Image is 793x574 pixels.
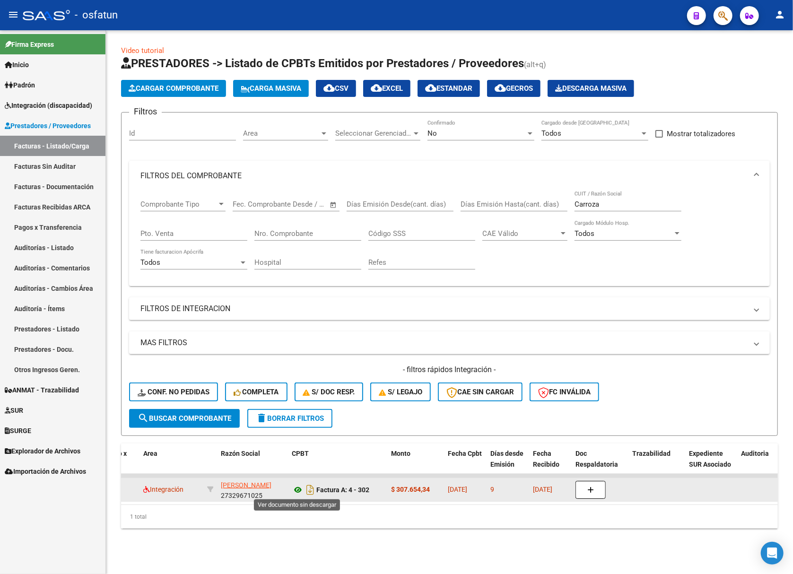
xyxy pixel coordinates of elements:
datatable-header-cell: Fecha Cpbt [444,444,487,485]
span: [PERSON_NAME] [221,481,271,489]
span: Fecha Cpbt [448,450,482,457]
button: EXCEL [363,80,410,97]
span: Buscar Comprobante [138,414,231,423]
span: Borrar Filtros [256,414,324,423]
datatable-header-cell: Razón Social [217,444,288,485]
button: Carga Masiva [233,80,309,97]
datatable-header-cell: Monto [387,444,444,485]
span: No [427,129,437,138]
span: Padrón [5,80,35,90]
button: S/ Doc Resp. [295,383,364,401]
datatable-header-cell: Doc Respaldatoria [572,444,628,485]
span: Explorador de Archivos [5,446,80,456]
mat-icon: person [774,9,785,20]
mat-icon: delete [256,412,267,424]
span: Cargar Comprobante [129,84,218,93]
span: CPBT [292,450,309,457]
mat-expansion-panel-header: FILTROS DE INTEGRACION [129,297,770,320]
span: - osfatun [75,5,118,26]
span: Carga Masiva [241,84,301,93]
span: Mostrar totalizadores [667,128,735,139]
mat-icon: cloud_download [371,82,382,94]
button: Borrar Filtros [247,409,332,428]
span: Auditoria [741,450,769,457]
datatable-header-cell: Trazabilidad [628,444,685,485]
span: ANMAT - Trazabilidad [5,385,79,395]
i: Descargar documento [304,482,316,497]
span: Monto [391,450,410,457]
mat-icon: cloud_download [425,82,436,94]
mat-panel-title: FILTROS DEL COMPROBANTE [140,171,747,181]
strong: Factura A: 4 - 302 [316,486,369,494]
mat-icon: menu [8,9,19,20]
span: Area [143,450,157,457]
button: CSV [316,80,356,97]
span: PRESTADORES -> Listado de CPBTs Emitidos por Prestadores / Proveedores [121,57,524,70]
span: S/ Doc Resp. [303,388,355,396]
button: Open calendar [328,200,339,210]
app-download-masive: Descarga masiva de comprobantes (adjuntos) [548,80,634,97]
span: Trazabilidad [632,450,671,457]
span: SURGE [5,426,31,436]
span: CSV [323,84,349,93]
button: CAE SIN CARGAR [438,383,523,401]
datatable-header-cell: Auditoria [737,444,782,485]
span: Completa [234,388,279,396]
span: Días desde Emisión [490,450,523,468]
datatable-header-cell: Días desde Emisión [487,444,529,485]
span: EXCEL [371,84,403,93]
span: Firma Express [5,39,54,50]
div: 1 total [121,505,778,529]
button: Conf. no pedidas [129,383,218,401]
button: S/ legajo [370,383,431,401]
div: FILTROS DEL COMPROBANTE [129,191,770,286]
button: FC Inválida [530,383,599,401]
datatable-header-cell: Expediente SUR Asociado [685,444,737,485]
datatable-header-cell: CPBT [288,444,387,485]
span: Gecros [495,84,533,93]
button: Estandar [418,80,480,97]
span: Todos [575,229,594,238]
span: CAE SIN CARGAR [446,388,514,396]
input: Fecha fin [279,200,325,209]
span: Razón Social [221,450,260,457]
input: Fecha inicio [233,200,271,209]
span: [DATE] [448,486,467,493]
span: Seleccionar Gerenciador [335,129,412,138]
mat-panel-title: FILTROS DE INTEGRACION [140,304,747,314]
span: FC Inválida [538,388,591,396]
span: Area [243,129,320,138]
mat-expansion-panel-header: FILTROS DEL COMPROBANTE [129,161,770,191]
span: [DATE] [533,486,552,493]
div: Open Intercom Messenger [761,542,784,565]
span: (alt+q) [524,60,546,69]
a: Video tutorial [121,46,164,55]
span: 9 [490,486,494,493]
mat-icon: search [138,412,149,424]
mat-panel-title: MAS FILTROS [140,338,747,348]
span: Integración [143,486,183,493]
button: Completa [225,383,288,401]
span: Integración (discapacidad) [5,100,92,111]
datatable-header-cell: Area [139,444,203,485]
div: 27329671025 [221,480,284,500]
h3: Filtros [129,105,162,118]
mat-expansion-panel-header: MAS FILTROS [129,331,770,354]
datatable-header-cell: Fecha Recibido [529,444,572,485]
span: Estandar [425,84,472,93]
span: Todos [140,258,160,267]
span: Expediente SUR Asociado [689,450,731,468]
span: Comprobante Tipo [140,200,217,209]
span: SUR [5,405,23,416]
span: Prestadores / Proveedores [5,121,91,131]
span: Inicio [5,60,29,70]
mat-icon: cloud_download [323,82,335,94]
span: Conf. no pedidas [138,388,209,396]
mat-icon: cloud_download [495,82,506,94]
span: Doc Respaldatoria [575,450,618,468]
span: Importación de Archivos [5,466,86,477]
span: Descarga Masiva [555,84,627,93]
button: Gecros [487,80,540,97]
button: Buscar Comprobante [129,409,240,428]
span: S/ legajo [379,388,422,396]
